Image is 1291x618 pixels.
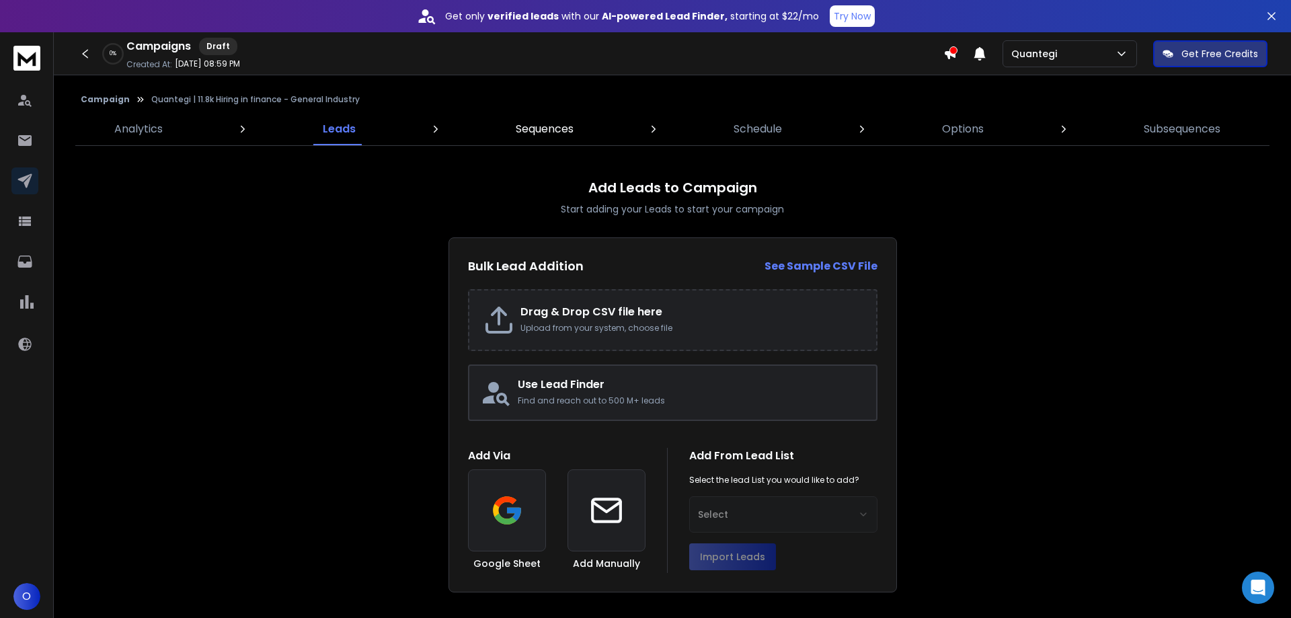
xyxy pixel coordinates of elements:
[468,257,584,276] h2: Bulk Lead Addition
[1153,40,1267,67] button: Get Free Credits
[689,475,859,486] p: Select the lead List you would like to add?
[199,38,237,55] div: Draft
[942,121,984,137] p: Options
[1144,121,1220,137] p: Subsequences
[13,583,40,610] button: O
[1136,113,1228,145] a: Subsequences
[175,59,240,69] p: [DATE] 08:59 PM
[765,258,877,274] a: See Sample CSV File
[323,121,356,137] p: Leads
[689,448,877,464] h1: Add From Lead List
[830,5,875,27] button: Try Now
[126,38,191,54] h1: Campaigns
[151,94,360,105] p: Quantegi | 11.8k Hiring in finance - General Industry
[13,46,40,71] img: logo
[834,9,871,23] p: Try Now
[1242,572,1274,604] div: Open Intercom Messenger
[518,395,865,406] p: Find and reach out to 500 M+ leads
[468,448,645,464] h1: Add Via
[698,508,728,521] span: Select
[561,202,784,216] p: Start adding your Leads to start your campaign
[734,121,782,137] p: Schedule
[110,50,116,58] p: 0 %
[445,9,819,23] p: Get only with our starting at $22/mo
[106,113,171,145] a: Analytics
[81,94,130,105] button: Campaign
[1011,47,1062,61] p: Quantegi
[508,113,582,145] a: Sequences
[126,59,172,70] p: Created At:
[573,557,640,570] h3: Add Manually
[114,121,163,137] p: Analytics
[1181,47,1258,61] p: Get Free Credits
[726,113,790,145] a: Schedule
[520,323,863,334] p: Upload from your system, choose file
[588,178,757,197] h1: Add Leads to Campaign
[602,9,728,23] strong: AI-powered Lead Finder,
[473,557,541,570] h3: Google Sheet
[520,304,863,320] h2: Drag & Drop CSV file here
[315,113,364,145] a: Leads
[518,377,865,393] h2: Use Lead Finder
[934,113,992,145] a: Options
[516,121,574,137] p: Sequences
[487,9,559,23] strong: verified leads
